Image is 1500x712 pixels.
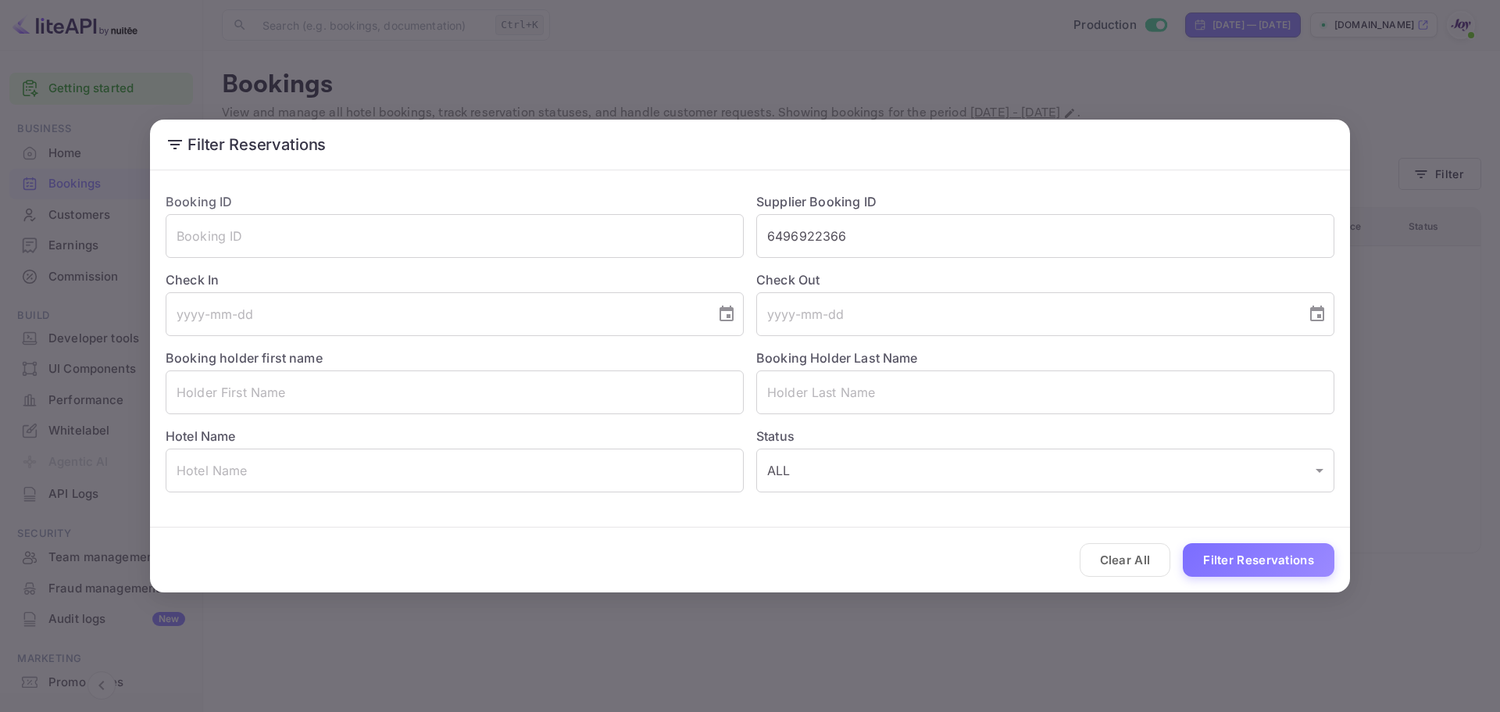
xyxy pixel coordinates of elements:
[150,120,1350,170] h2: Filter Reservations
[756,350,918,366] label: Booking Holder Last Name
[1183,543,1334,577] button: Filter Reservations
[756,270,1334,289] label: Check Out
[756,194,877,209] label: Supplier Booking ID
[166,350,323,366] label: Booking holder first name
[756,449,1334,492] div: ALL
[1302,299,1333,330] button: Choose date
[711,299,742,330] button: Choose date
[756,427,1334,445] label: Status
[756,214,1334,258] input: Supplier Booking ID
[166,194,233,209] label: Booking ID
[1080,543,1171,577] button: Clear All
[166,370,744,414] input: Holder First Name
[166,270,744,289] label: Check In
[166,214,744,258] input: Booking ID
[756,292,1295,336] input: yyyy-mm-dd
[166,428,236,444] label: Hotel Name
[166,449,744,492] input: Hotel Name
[166,292,705,336] input: yyyy-mm-dd
[756,370,1334,414] input: Holder Last Name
